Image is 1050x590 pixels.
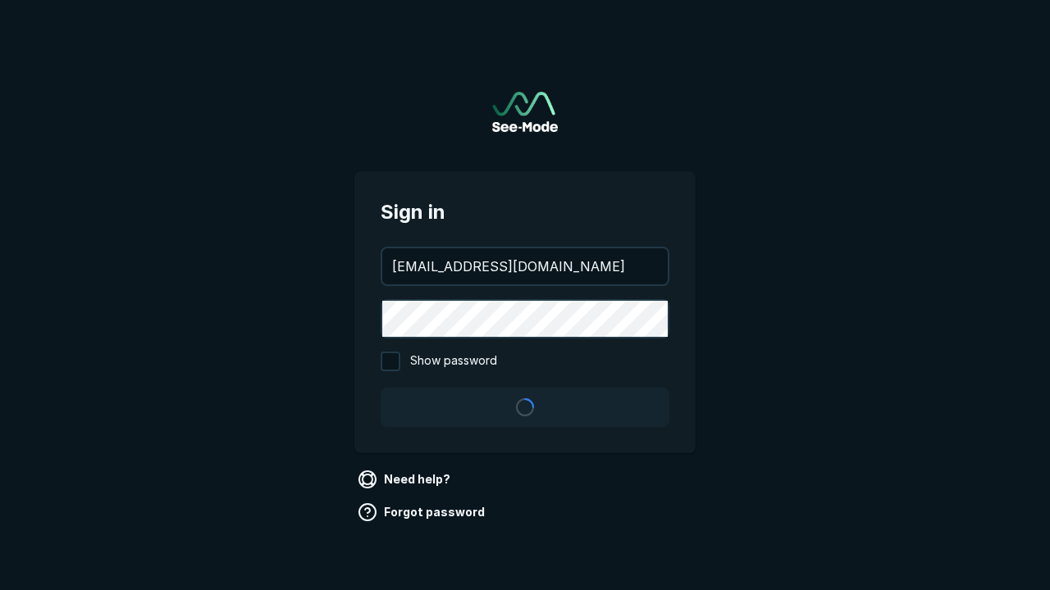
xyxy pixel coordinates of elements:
span: Show password [410,352,497,371]
a: Need help? [354,466,457,492]
a: Go to sign in [492,92,558,132]
span: Sign in [381,197,669,227]
input: your@email.com [382,248,668,284]
img: See-Mode Logo [492,92,558,132]
a: Forgot password [354,499,491,525]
